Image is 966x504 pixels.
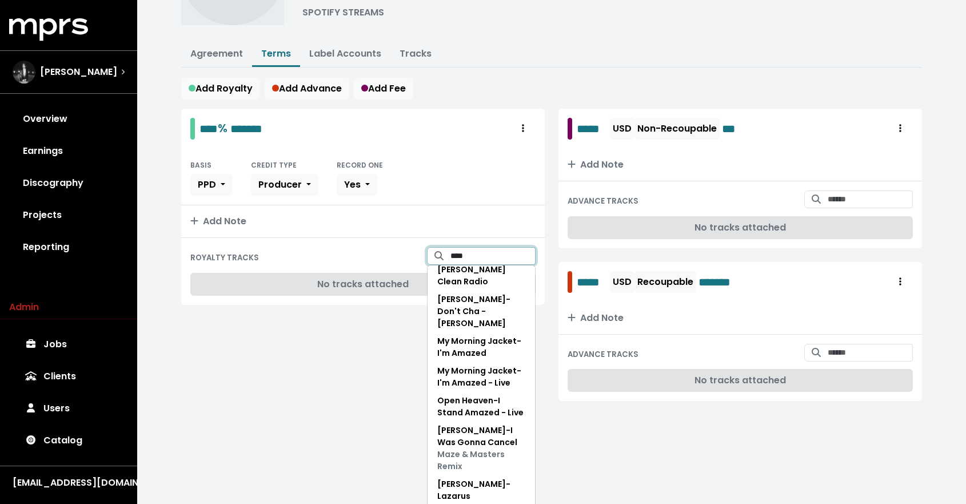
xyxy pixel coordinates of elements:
a: Reporting [9,231,128,263]
span: Producer [258,178,302,191]
button: My Morning Jacket-I'm Amazed - Live [428,362,535,392]
span: Non-Recoupable [637,122,717,135]
a: Discography [9,167,128,199]
span: USD [613,275,632,288]
small: RECORD ONE [337,160,383,170]
span: PPD [198,178,216,191]
input: Search for tracks by title and link them to this royalty [450,247,536,265]
span: Add Note [568,158,624,171]
button: Add Advance [265,78,349,100]
a: Earnings [9,135,128,167]
span: [PERSON_NAME] - Don't Cha - [PERSON_NAME] [437,293,510,329]
div: No tracks attached [568,369,913,392]
button: Add Royalty [181,78,260,100]
span: Edit value [698,273,751,291]
a: Projects [9,199,128,231]
span: My Morning Jacket - I'm Amazed [437,335,521,359]
span: [PERSON_NAME] - I Was Gonna Cancel [437,424,517,472]
button: Open Heaven-I Stand Amazed - Live [428,392,535,422]
input: Search for tracks by title and link them to this advance [828,191,913,208]
span: Edit value [577,120,608,137]
a: mprs logo [9,22,88,35]
a: Users [9,392,128,424]
a: Clients [9,360,128,392]
button: Producer [251,174,318,196]
div: No tracks attached [568,216,913,239]
a: Label Accounts [309,47,381,60]
span: Add Fee [361,82,406,95]
button: Add Fee [354,78,413,100]
button: Add Note [558,149,922,181]
span: % [218,120,227,136]
a: Catalog [9,424,128,457]
input: Search for tracks by title and link them to this advance [828,344,913,362]
button: Royalty administration options [888,271,913,293]
span: Add Note [190,215,246,228]
div: SPOTIFY STREAMS [302,6,384,19]
img: The selected account / producer [13,61,35,84]
span: Add Royalty [189,82,253,95]
span: Edit value [722,120,742,137]
span: Maze & Masters Remix [437,449,505,472]
button: Recoupable [634,271,696,293]
span: Recoupable [637,275,693,288]
button: [PERSON_NAME]-Don't Cha - [PERSON_NAME] [428,291,535,332]
small: ADVANCE TRACKS [568,349,638,360]
a: Terms [261,47,291,60]
small: BASIS [190,160,211,170]
small: CREDIT TYPE [251,160,297,170]
button: My Morning Jacket-I'm Amazed [428,332,535,362]
span: Add Note [568,311,624,324]
a: Overview [9,103,128,135]
button: [EMAIL_ADDRESS][DOMAIN_NAME] [9,475,128,490]
button: Royalty administration options [888,118,913,140]
a: Tracks [400,47,432,60]
span: [PERSON_NAME] - Lazarus [437,478,510,502]
span: Edit value [230,123,262,134]
button: USD [610,118,634,140]
span: Open Heaven - I Stand Amazed - Live [437,395,524,418]
span: Edit value [577,273,608,291]
span: [PERSON_NAME] [40,65,117,79]
button: Royalty administration options [510,118,536,140]
button: USD [610,271,634,293]
div: No tracks attached [190,273,536,296]
button: Add Note [181,205,545,237]
button: Non-Recoupable [634,118,720,140]
button: PPD [190,174,233,196]
span: My Morning Jacket - I'm Amazed - Live [437,365,521,388]
button: [PERSON_NAME]-I Was Gonna Cancel Maze & Masters Remix [428,422,535,475]
a: Jobs [9,328,128,360]
span: Add Advance [272,82,342,95]
a: Agreement [190,47,243,60]
span: Edit value [199,123,218,134]
button: Add Note [558,302,922,334]
small: ADVANCE TRACKS [568,196,638,207]
span: [PERSON_NAME] - Don't Cha - [PERSON_NAME] Clean Radio [437,240,510,287]
small: ROYALTY TRACKS [190,252,259,263]
button: Yes [337,174,377,196]
span: Yes [344,178,361,191]
div: [EMAIL_ADDRESS][DOMAIN_NAME] [13,476,125,490]
span: USD [613,122,632,135]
